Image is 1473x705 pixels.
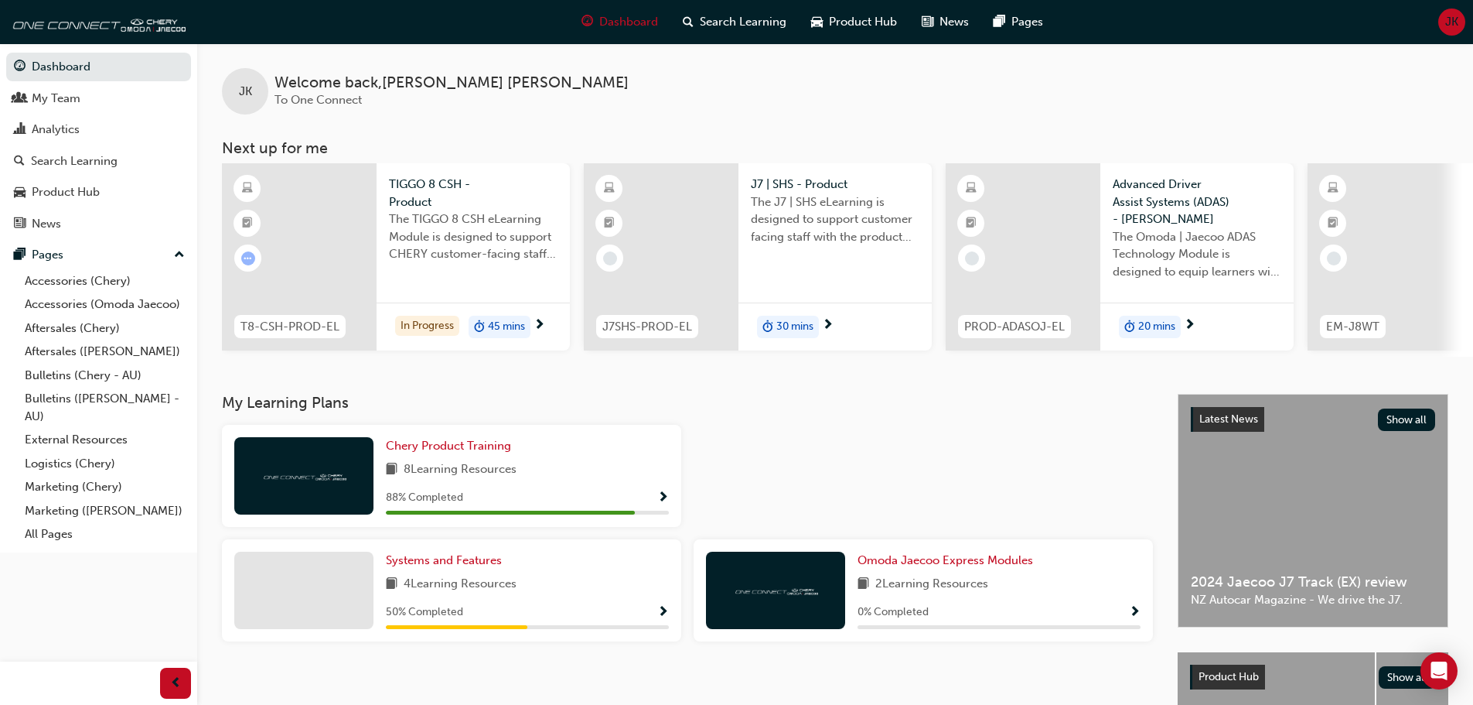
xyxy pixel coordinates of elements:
[6,84,191,113] a: My Team
[14,248,26,262] span: pages-icon
[6,147,191,176] a: Search Learning
[389,210,557,263] span: The TIGGO 8 CSH eLearning Module is designed to support CHERY customer-facing staff with the prod...
[994,12,1005,32] span: pages-icon
[19,428,191,452] a: External Resources
[981,6,1055,38] a: pages-iconPages
[19,269,191,293] a: Accessories (Chery)
[14,217,26,231] span: news-icon
[1199,670,1259,683] span: Product Hub
[1184,319,1195,333] span: next-icon
[1378,409,1436,431] button: Show all
[964,318,1065,336] span: PROD-ADASOJ-EL
[858,552,1039,570] a: Omoda Jaecoo Express Modules
[19,522,191,546] a: All Pages
[599,13,658,31] span: Dashboard
[19,452,191,476] a: Logistics (Chery)
[604,214,615,234] span: booktick-icon
[569,6,670,38] a: guage-iconDashboard
[670,6,799,38] a: search-iconSearch Learning
[19,499,191,523] a: Marketing ([PERSON_NAME])
[1129,606,1141,620] span: Show Progress
[6,210,191,238] a: News
[14,186,26,200] span: car-icon
[858,553,1033,567] span: Omoda Jaecoo Express Modules
[751,193,919,246] span: The J7 | SHS eLearning is designed to support customer facing staff with the product and sales in...
[14,123,26,137] span: chart-icon
[965,252,979,265] span: learningRecordVerb_NONE-icon
[242,214,253,234] span: booktick-icon
[1190,665,1436,690] a: Product HubShow all
[1327,252,1341,265] span: learningRecordVerb_NONE-icon
[1199,412,1258,426] span: Latest News
[19,387,191,428] a: Bulletins ([PERSON_NAME] - AU)
[966,214,977,234] span: booktick-icon
[14,155,25,169] span: search-icon
[811,12,823,32] span: car-icon
[1129,603,1141,622] button: Show Progress
[6,241,191,269] button: Pages
[32,246,63,264] div: Pages
[474,317,485,337] span: duration-icon
[939,13,969,31] span: News
[751,176,919,193] span: J7 | SHS - Product
[240,318,339,336] span: T8-CSH-PROD-EL
[1445,13,1458,31] span: JK
[1328,214,1338,234] span: booktick-icon
[799,6,909,38] a: car-iconProduct Hub
[1328,179,1338,199] span: learningResourceType_ELEARNING-icon
[32,183,100,201] div: Product Hub
[8,6,186,37] img: oneconnect
[222,163,570,351] a: T8-CSH-PROD-ELTIGGO 8 CSH - ProductThe TIGGO 8 CSH eLearning Module is designed to support CHERY ...
[242,179,253,199] span: learningResourceType_ELEARNING-icon
[6,53,191,81] a: Dashboard
[776,318,813,336] span: 30 mins
[858,604,929,621] span: 0 % Completed
[386,552,508,570] a: Systems and Features
[32,90,80,108] div: My Team
[197,139,1473,157] h3: Next up for me
[604,179,615,199] span: learningResourceType_ELEARNING-icon
[386,439,511,453] span: Chery Product Training
[657,488,669,508] button: Show Progress
[14,60,26,74] span: guage-icon
[1011,13,1043,31] span: Pages
[1326,318,1379,336] span: EM-J8WT
[6,178,191,207] a: Product Hub
[683,12,694,32] span: search-icon
[602,318,692,336] span: J7SHS-PROD-EL
[829,13,897,31] span: Product Hub
[922,12,933,32] span: news-icon
[657,603,669,622] button: Show Progress
[657,606,669,620] span: Show Progress
[1138,318,1175,336] span: 20 mins
[239,83,252,101] span: JK
[19,475,191,499] a: Marketing (Chery)
[389,176,557,210] span: TIGGO 8 CSH - Product
[1191,407,1435,432] a: Latest NewsShow all
[386,489,463,507] span: 88 % Completed
[274,93,362,107] span: To One Connect
[404,460,517,480] span: 8 Learning Resources
[6,50,191,241] button: DashboardMy TeamAnalyticsSearch LearningProduct HubNews
[822,319,834,333] span: next-icon
[657,491,669,505] span: Show Progress
[1178,394,1448,628] a: Latest NewsShow all2024 Jaecoo J7 Track (EX) reviewNZ Autocar Magazine - We drive the J7.
[19,364,191,388] a: Bulletins (Chery - AU)
[1113,176,1281,228] span: Advanced Driver Assist Systems (ADAS) - [PERSON_NAME]
[488,318,525,336] span: 45 mins
[603,252,617,265] span: learningRecordVerb_NONE-icon
[170,674,182,693] span: prev-icon
[404,575,517,594] span: 4 Learning Resources
[534,319,545,333] span: next-icon
[762,317,773,337] span: duration-icon
[909,6,981,38] a: news-iconNews
[386,553,502,567] span: Systems and Features
[700,13,786,31] span: Search Learning
[1379,666,1437,689] button: Show all
[386,604,463,621] span: 50 % Completed
[19,293,191,317] a: Accessories (Omoda Jaecoo)
[1420,652,1458,690] div: Open Intercom Messenger
[395,316,459,337] div: In Progress
[274,74,629,92] span: Welcome back , [PERSON_NAME] [PERSON_NAME]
